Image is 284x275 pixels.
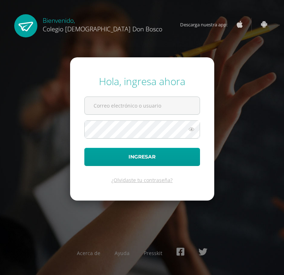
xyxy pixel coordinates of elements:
[85,97,200,114] input: Correo electrónico o usuario
[77,250,100,256] a: Acerca de
[84,74,200,88] div: Hola, ingresa ahora
[111,177,173,183] a: ¿Olvidaste tu contraseña?
[180,18,235,31] span: Descarga nuestra app:
[144,250,162,256] a: Presskit
[43,25,162,33] span: Colegio [DEMOGRAPHIC_DATA] Don Bosco
[115,250,130,256] a: Ayuda
[84,148,200,166] button: Ingresar
[43,14,162,33] div: Bienvenido,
